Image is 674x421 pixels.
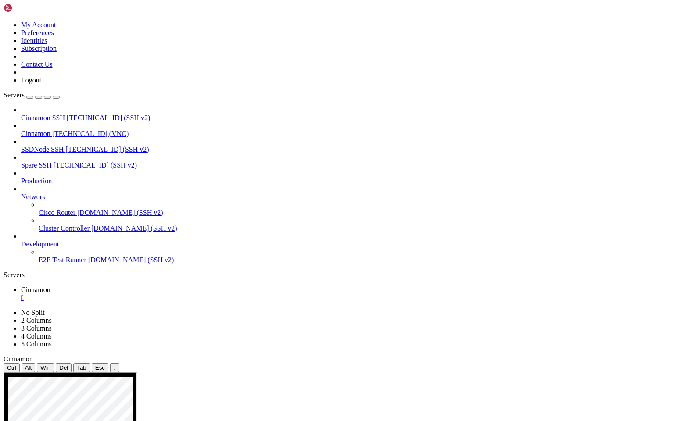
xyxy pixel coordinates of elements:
[77,209,163,216] span: [DOMAIN_NAME] (SSH v2)
[21,122,670,138] li: Cinnamon [TECHNICAL_ID] (VNC)
[4,91,60,99] a: Servers
[77,364,86,371] span: Tab
[92,363,108,372] button: Esc
[39,225,670,232] a: Cluster Controller [DOMAIN_NAME] (SSH v2)
[4,4,54,12] img: Shellngn
[21,332,52,340] a: 4 Columns
[39,256,86,264] span: E2E Test Runner
[21,138,670,153] li: SSDNode SSH [TECHNICAL_ID] (SSH v2)
[21,37,47,44] a: Identities
[21,177,52,185] span: Production
[4,91,25,99] span: Servers
[21,161,670,169] a: Spare SSH [TECHNICAL_ID] (SSH v2)
[37,363,54,372] button: Win
[21,309,45,316] a: No Split
[21,185,670,232] li: Network
[59,364,68,371] span: Del
[110,363,119,372] button: 
[39,256,670,264] a: E2E Test Runner [DOMAIN_NAME] (SSH v2)
[40,364,50,371] span: Win
[7,364,16,371] span: Ctrl
[88,256,174,264] span: [DOMAIN_NAME] (SSH v2)
[21,153,670,169] li: Spare SSH [TECHNICAL_ID] (SSH v2)
[21,114,670,122] a: Cinnamon SSH [TECHNICAL_ID] (SSH v2)
[21,169,670,185] li: Production
[65,146,149,153] span: [TECHNICAL_ID] (SSH v2)
[39,201,670,217] li: Cisco Router [DOMAIN_NAME] (SSH v2)
[114,364,116,371] div: 
[21,106,670,122] li: Cinnamon SSH [TECHNICAL_ID] (SSH v2)
[21,146,64,153] span: SSDNode SSH
[25,364,32,371] span: Alt
[56,363,72,372] button: Del
[21,29,54,36] a: Preferences
[21,21,56,29] a: My Account
[21,130,50,137] span: Cinnamon
[67,114,150,121] span: [TECHNICAL_ID] (SSH v2)
[91,225,177,232] span: [DOMAIN_NAME] (SSH v2)
[95,364,105,371] span: Esc
[21,114,65,121] span: Cinnamon SSH
[21,76,41,84] a: Logout
[21,193,670,201] a: Network
[21,232,670,264] li: Development
[73,363,90,372] button: Tab
[54,161,137,169] span: [TECHNICAL_ID] (SSH v2)
[21,45,57,52] a: Subscription
[21,146,670,153] a: SSDNode SSH [TECHNICAL_ID] (SSH v2)
[21,177,670,185] a: Production
[21,240,59,248] span: Development
[39,225,90,232] span: Cluster Controller
[4,363,20,372] button: Ctrl
[39,217,670,232] li: Cluster Controller [DOMAIN_NAME] (SSH v2)
[21,61,53,68] a: Contact Us
[52,130,129,137] span: [TECHNICAL_ID] (VNC)
[39,248,670,264] li: E2E Test Runner [DOMAIN_NAME] (SSH v2)
[4,271,670,279] div: Servers
[21,161,52,169] span: Spare SSH
[21,130,670,138] a: Cinnamon [TECHNICAL_ID] (VNC)
[39,209,75,216] span: Cisco Router
[21,286,50,293] span: Cinnamon
[21,325,52,332] a: 3 Columns
[21,317,52,324] a: 2 Columns
[39,209,670,217] a: Cisco Router [DOMAIN_NAME] (SSH v2)
[22,363,36,372] button: Alt
[21,193,46,200] span: Network
[21,340,52,348] a: 5 Columns
[21,286,670,302] a: Cinnamon
[21,294,670,302] a: 
[4,355,33,363] span: Cinnamon
[21,240,670,248] a: Development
